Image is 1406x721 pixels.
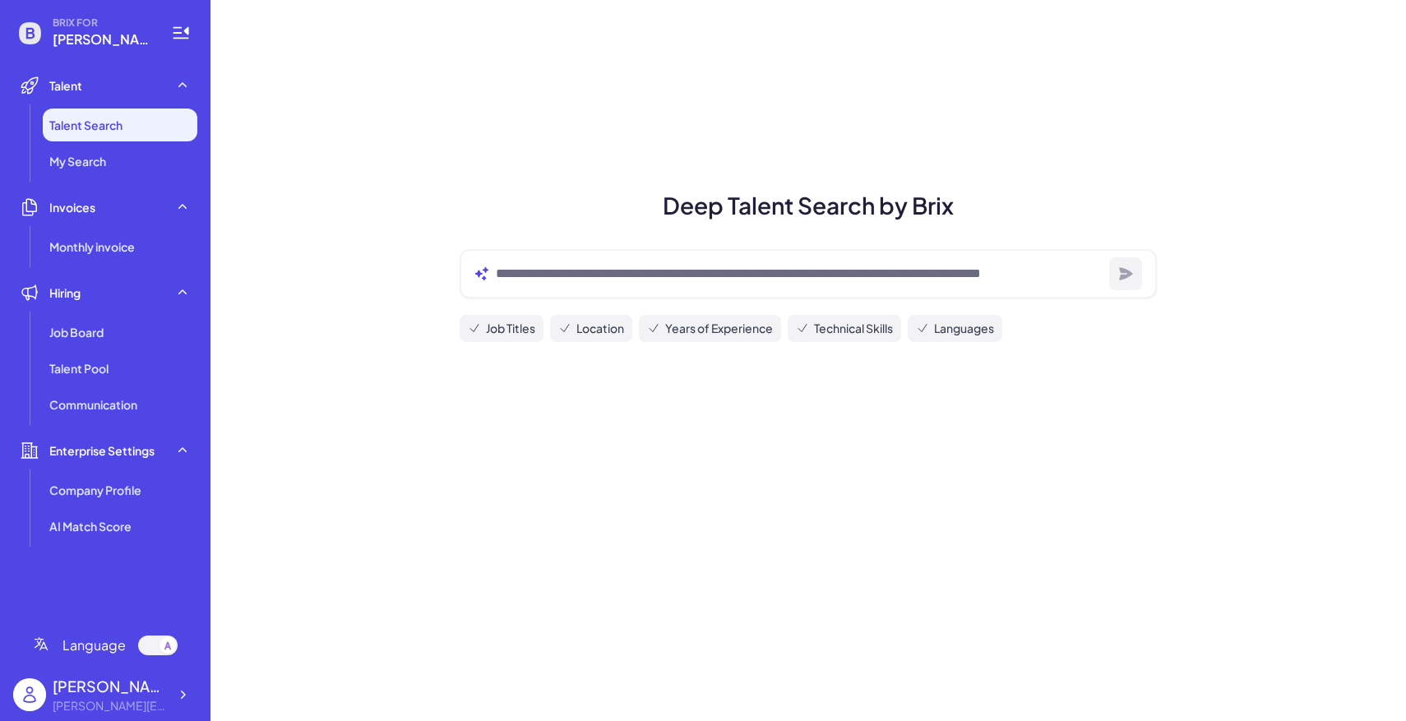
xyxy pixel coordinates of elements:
[440,188,1177,223] h1: Deep Talent Search by Brix
[49,324,104,340] span: Job Board
[934,320,994,337] span: Languages
[49,153,106,169] span: My Search
[49,518,132,534] span: AI Match Score
[49,77,82,94] span: Talent
[13,678,46,711] img: user_logo.png
[49,396,137,413] span: Communication
[53,675,168,697] div: Maggie
[49,284,81,301] span: Hiring
[49,238,135,255] span: Monthly invoice
[49,360,109,377] span: Talent Pool
[53,16,151,30] span: BRIX FOR
[53,697,168,714] div: Maggie@joinbrix.com
[49,442,155,459] span: Enterprise Settings
[49,117,123,133] span: Talent Search
[486,320,535,337] span: Job Titles
[665,320,773,337] span: Years of Experience
[49,199,95,215] span: Invoices
[576,320,624,337] span: Location
[62,635,126,655] span: Language
[814,320,893,337] span: Technical Skills
[49,482,141,498] span: Company Profile
[53,30,151,49] span: Maggie@joinbrix.com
